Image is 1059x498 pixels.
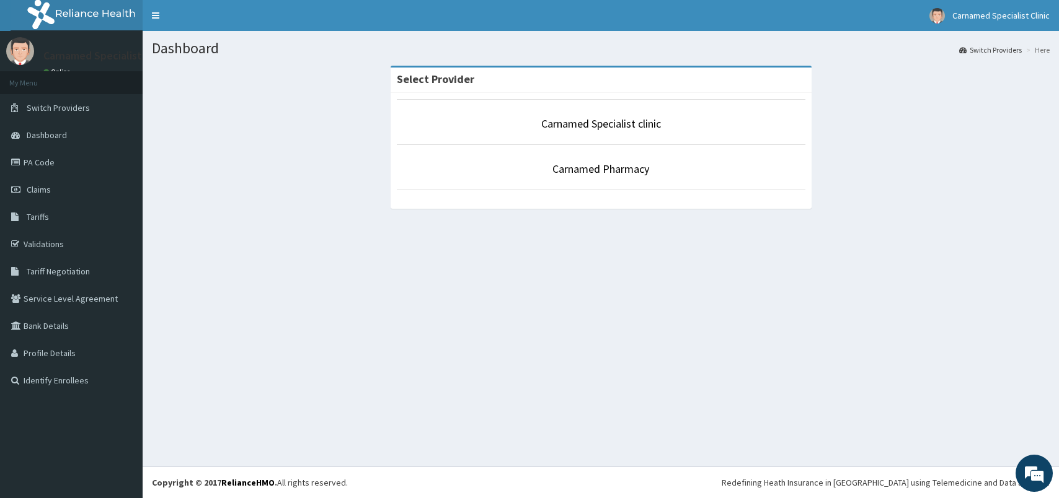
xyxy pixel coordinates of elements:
[27,102,90,113] span: Switch Providers
[959,45,1022,55] a: Switch Providers
[27,184,51,195] span: Claims
[152,477,277,488] strong: Copyright © 2017 .
[43,50,171,61] p: Carnamed Specialist Clinic
[1023,45,1050,55] li: Here
[43,68,73,76] a: Online
[952,10,1050,21] span: Carnamed Specialist Clinic
[27,211,49,222] span: Tariffs
[27,266,90,277] span: Tariff Negotiation
[552,162,649,176] a: Carnamed Pharmacy
[152,40,1050,56] h1: Dashboard
[722,476,1050,489] div: Redefining Heath Insurance in [GEOGRAPHIC_DATA] using Telemedicine and Data Science!
[929,8,945,24] img: User Image
[221,477,275,488] a: RelianceHMO
[143,466,1059,498] footer: All rights reserved.
[27,129,67,141] span: Dashboard
[6,37,34,65] img: User Image
[541,116,661,131] a: Carnamed Specialist clinic
[397,72,474,86] strong: Select Provider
